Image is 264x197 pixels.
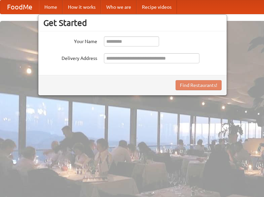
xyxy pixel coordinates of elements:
[43,36,97,45] label: Your Name
[137,0,177,14] a: Recipe videos
[176,80,222,90] button: Find Restaurants!
[101,0,137,14] a: Who we are
[63,0,101,14] a: How it works
[0,0,39,14] a: FoodMe
[43,53,97,62] label: Delivery Address
[39,0,63,14] a: Home
[43,18,222,28] h3: Get Started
